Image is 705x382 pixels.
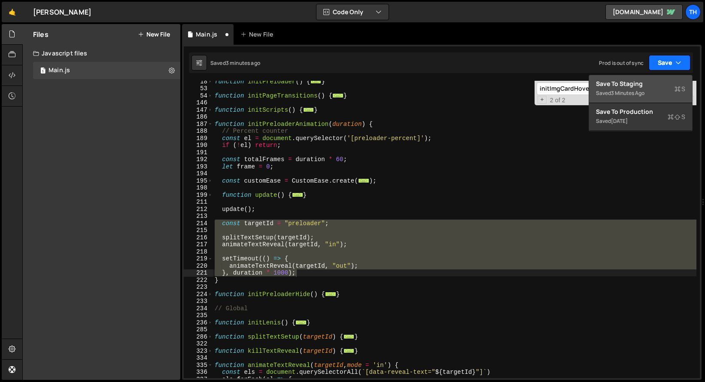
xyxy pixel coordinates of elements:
div: 199 [184,192,213,199]
div: 3 minutes ago [226,59,260,67]
button: New File [138,31,170,38]
div: Save to Staging [596,79,685,88]
div: 186 [184,113,213,121]
span: ... [310,79,322,83]
div: Saved [596,88,685,98]
div: 235 [184,312,213,319]
a: Th [685,4,701,20]
div: 192 [184,156,213,163]
button: Save [649,55,690,70]
span: ... [325,291,336,296]
button: Save to ProductionS Saved[DATE] [589,103,692,131]
span: ... [358,178,369,183]
input: Search for [537,83,644,95]
div: 211 [184,199,213,206]
div: 195 [184,177,213,185]
div: 190 [184,142,213,149]
a: 🤙 [2,2,23,22]
div: 285 [184,326,213,333]
div: Saved [210,59,260,67]
div: 16840/46037.js [33,62,180,79]
div: 146 [184,99,213,107]
div: 191 [184,149,213,156]
span: ... [343,334,355,339]
div: 322 [184,340,213,348]
div: [PERSON_NAME] [33,7,91,17]
div: [DATE] [611,117,628,125]
span: ... [343,348,355,353]
div: 3 minutes ago [611,89,644,97]
div: 219 [184,255,213,263]
div: Saved [596,116,685,126]
div: 216 [184,234,213,241]
div: 53 [184,85,213,92]
button: Save to StagingS Saved3 minutes ago [589,75,692,103]
div: 233 [184,298,213,305]
div: 217 [184,241,213,248]
span: ... [292,192,303,197]
div: 215 [184,227,213,234]
div: 323 [184,348,213,355]
span: S [675,85,685,93]
div: Main.js [196,30,217,39]
span: 2 of 2 [547,97,569,104]
span: ... [295,320,307,324]
a: [DOMAIN_NAME] [605,4,683,20]
div: 222 [184,277,213,284]
div: 188 [184,128,213,135]
div: Javascript files [23,45,180,62]
div: 193 [184,163,213,171]
div: 223 [184,284,213,291]
div: New File [240,30,277,39]
span: ... [332,93,343,98]
div: 335 [184,362,213,369]
div: 334 [184,354,213,362]
h2: Files [33,30,49,39]
div: 213 [184,213,213,220]
div: 189 [184,135,213,142]
div: 187 [184,121,213,128]
div: 221 [184,269,213,277]
div: Save to Production [596,107,685,116]
div: 18 [184,78,213,86]
div: 236 [184,319,213,327]
div: Prod is out of sync [599,59,644,67]
span: Toggle Replace mode [538,96,547,104]
div: 336 [184,369,213,376]
div: 212 [184,206,213,213]
div: 218 [184,248,213,256]
div: 286 [184,333,213,341]
div: 220 [184,263,213,270]
div: 198 [184,184,213,192]
div: 54 [184,92,213,100]
span: S [668,113,685,121]
button: Code Only [316,4,389,20]
div: 214 [184,220,213,227]
span: ... [303,107,314,112]
div: 147 [184,107,213,114]
div: Main.js [49,67,70,74]
div: 234 [184,305,213,312]
div: 224 [184,291,213,298]
div: 194 [184,170,213,177]
span: 1 [40,68,46,75]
